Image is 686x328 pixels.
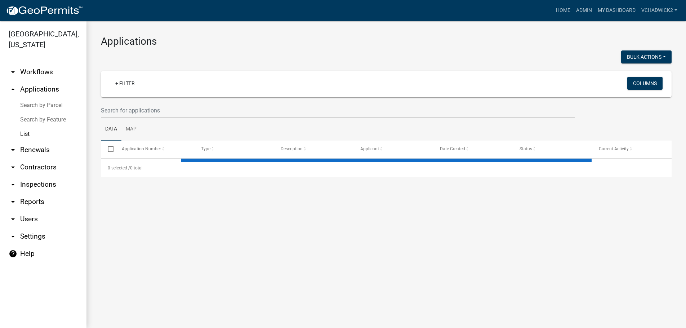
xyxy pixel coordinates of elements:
span: Type [201,146,210,151]
div: 0 total [101,159,672,177]
i: help [9,249,17,258]
span: Status [520,146,532,151]
datatable-header-cell: Date Created [433,141,513,158]
a: Home [553,4,573,17]
span: Applicant [360,146,379,151]
span: Date Created [440,146,465,151]
span: Application Number [122,146,161,151]
span: Description [281,146,303,151]
datatable-header-cell: Select [101,141,115,158]
i: arrow_drop_down [9,180,17,189]
i: arrow_drop_down [9,198,17,206]
i: arrow_drop_down [9,232,17,241]
i: arrow_drop_down [9,163,17,172]
span: Current Activity [599,146,629,151]
i: arrow_drop_up [9,85,17,94]
i: arrow_drop_down [9,146,17,154]
i: arrow_drop_down [9,215,17,223]
h3: Applications [101,35,672,48]
a: VChadwick2 [638,4,680,17]
a: + Filter [110,77,141,90]
input: Search for applications [101,103,575,118]
datatable-header-cell: Application Number [115,141,194,158]
button: Bulk Actions [621,50,672,63]
a: My Dashboard [595,4,638,17]
datatable-header-cell: Description [274,141,353,158]
button: Columns [627,77,663,90]
datatable-header-cell: Status [512,141,592,158]
a: Data [101,118,121,141]
datatable-header-cell: Type [194,141,274,158]
datatable-header-cell: Applicant [353,141,433,158]
span: 0 selected / [108,165,130,170]
a: Admin [573,4,595,17]
a: Map [121,118,141,141]
i: arrow_drop_down [9,68,17,76]
datatable-header-cell: Current Activity [592,141,672,158]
